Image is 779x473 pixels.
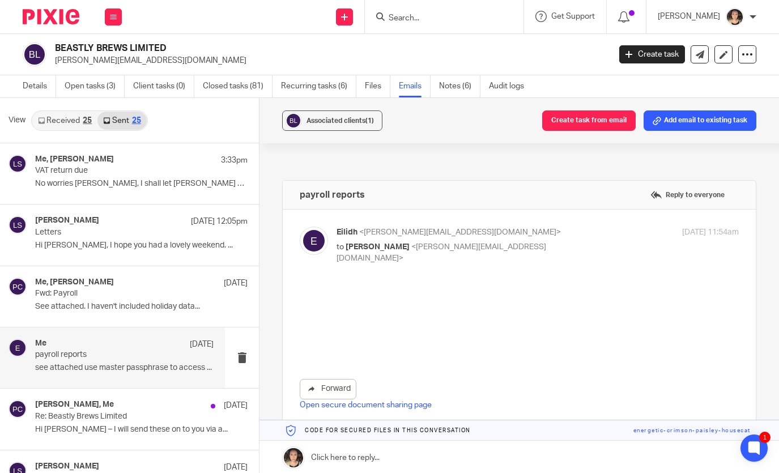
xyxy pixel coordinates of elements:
[35,155,114,164] h4: Me, [PERSON_NAME]
[190,339,214,350] p: [DATE]
[35,241,248,250] p: Hi [PERSON_NAME], I hope you had a lovely weekend. ...
[658,11,720,22] p: [PERSON_NAME]
[399,75,431,97] a: Emails
[439,75,480,97] a: Notes (6)
[133,75,194,97] a: Client tasks (0)
[8,400,27,418] img: svg%3E
[648,186,727,203] label: Reply to everyone
[282,110,382,131] button: Associated clients(1)
[35,425,248,434] p: Hi [PERSON_NAME] – I will send these on to you via a...
[388,14,489,24] input: Search
[726,8,744,26] img: 324535E6-56EA-408B-A48B-13C02EA99B5D.jpeg
[35,302,248,312] p: See attached. I haven't included holiday data...
[23,42,46,66] img: svg%3E
[300,189,365,201] h4: payroll reports
[224,400,248,411] p: [DATE]
[542,110,636,131] button: Create task from email
[32,112,97,130] a: Received25
[203,75,273,97] a: Closed tasks (81)
[191,216,248,227] p: [DATE] 12:05pm
[23,75,56,97] a: Details
[8,114,25,126] span: View
[489,75,533,97] a: Audit logs
[337,228,357,236] span: Eilidh
[619,45,685,63] a: Create task
[281,75,356,97] a: Recurring tasks (6)
[55,42,493,54] h2: BEASTLY BREWS LIMITED
[83,117,92,125] div: 25
[8,339,27,357] img: svg%3E
[35,228,205,237] p: Letters
[300,379,356,399] a: Forward
[35,363,214,373] p: see attached use master passphrase to access ...
[337,243,344,251] span: to
[300,227,328,255] img: svg%3E
[365,117,374,124] span: (1)
[221,155,248,166] p: 3:33pm
[35,278,114,287] h4: Me, [PERSON_NAME]
[682,227,739,238] p: [DATE] 11:54am
[365,75,390,97] a: Files
[35,179,248,189] p: No worries [PERSON_NAME], I shall let [PERSON_NAME] know. ...
[285,112,302,129] img: svg%3E
[307,117,374,124] span: Associated clients
[35,412,205,421] p: Re: Beastly Brews Limited
[35,350,178,360] p: payroll reports
[359,228,561,236] span: <[PERSON_NAME][EMAIL_ADDRESS][DOMAIN_NAME]>
[97,112,146,130] a: Sent25
[35,289,205,299] p: Fwd: Payroll
[132,117,141,125] div: 25
[8,278,27,296] img: svg%3E
[35,339,46,348] h4: Me
[23,9,79,24] img: Pixie
[346,243,410,251] span: [PERSON_NAME]
[35,462,99,471] h4: [PERSON_NAME]
[224,278,248,289] p: [DATE]
[35,166,205,176] p: VAT return due
[8,155,27,173] img: svg%3E
[35,216,99,225] h4: [PERSON_NAME]
[224,462,248,473] p: [DATE]
[337,243,546,263] span: <[PERSON_NAME][EMAIL_ADDRESS][DOMAIN_NAME]>
[551,12,595,20] span: Get Support
[300,401,432,409] a: Open secure document sharing page
[35,400,114,410] h4: [PERSON_NAME], Me
[644,110,756,131] button: Add email to existing task
[8,216,27,234] img: svg%3E
[55,55,602,66] p: [PERSON_NAME][EMAIL_ADDRESS][DOMAIN_NAME]
[759,432,771,443] div: 1
[65,75,125,97] a: Open tasks (3)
